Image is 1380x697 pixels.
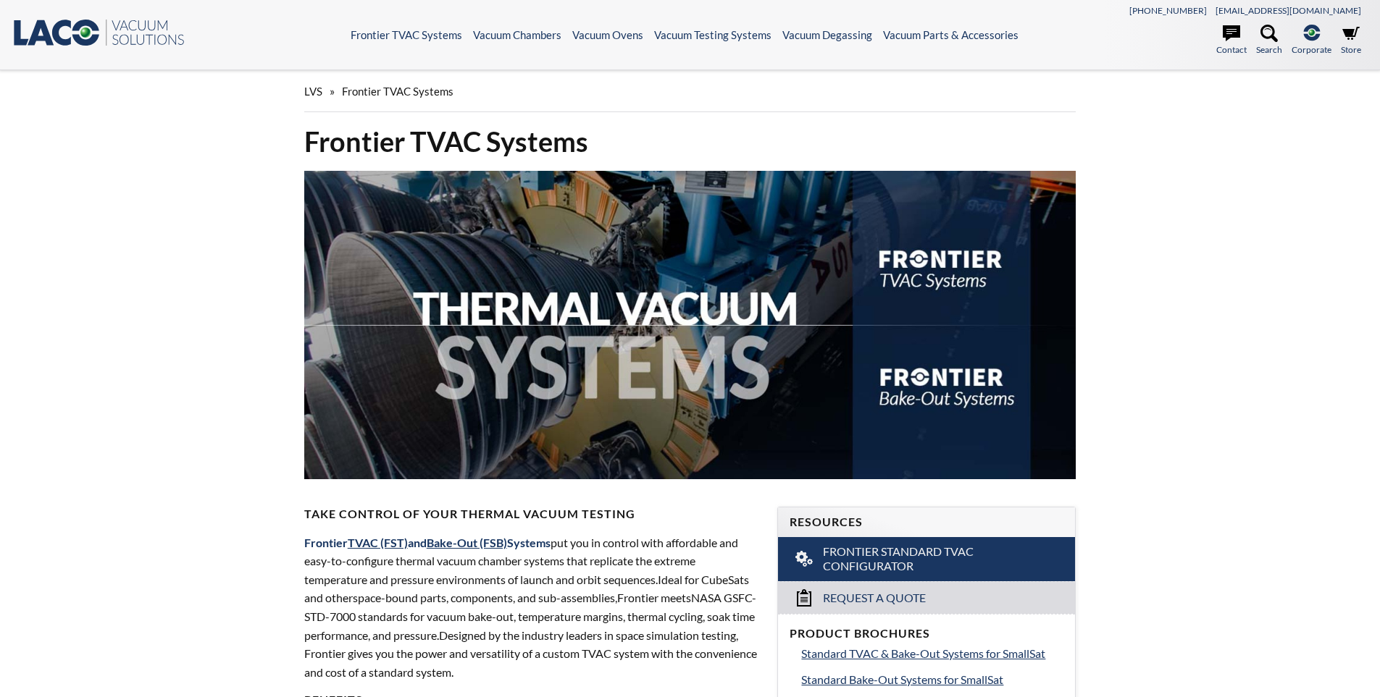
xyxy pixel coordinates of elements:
[304,591,756,641] span: NASA GSFC-STD-7000 standards for vacuum bake-out, temperature margins, thermal cycling, soak time...
[790,515,1063,530] h4: Resources
[1216,25,1247,56] a: Contact
[1129,5,1207,16] a: [PHONE_NUMBER]
[304,628,757,679] span: Designed by the industry leaders in space simulation testing, Frontier gives you the power and ve...
[473,28,561,41] a: Vacuum Chambers
[801,670,1063,689] a: Standard Bake-Out Systems for SmallSat
[801,644,1063,663] a: Standard TVAC & Bake-Out Systems for SmallSat
[304,124,1076,159] h1: Frontier TVAC Systems
[778,581,1075,614] a: Request a Quote
[572,28,643,41] a: Vacuum Ovens
[801,646,1045,660] span: Standard TVAC & Bake-Out Systems for SmallSat
[778,537,1075,582] a: Frontier Standard TVAC Configurator
[348,536,408,549] a: TVAC (FST)
[883,28,1019,41] a: Vacuum Parts & Accessories
[658,573,668,586] span: Id
[1216,5,1361,16] a: [EMAIL_ADDRESS][DOMAIN_NAME]
[427,536,507,549] a: Bake-Out (FSB)
[790,626,1063,641] h4: Product Brochures
[342,85,453,98] span: Frontier TVAC Systems
[1292,43,1331,56] span: Corporate
[1256,25,1282,56] a: Search
[304,85,322,98] span: LVS
[304,71,1076,112] div: »
[304,554,749,604] span: xtreme temperature and pressure environments of launch and orbit sequences. eal for CubeSats and ...
[782,28,872,41] a: Vacuum Degassing
[1341,25,1361,56] a: Store
[823,544,1032,575] span: Frontier Standard TVAC Configurator
[304,533,761,682] p: put you in control with affordable and easy-to-configure thermal vacuum chamber systems that repl...
[823,591,926,606] span: Request a Quote
[801,672,1003,686] span: Standard Bake-Out Systems for SmallSat
[353,591,617,604] span: space-bound parts, components, and sub-assemblies,
[304,507,761,522] h4: Take Control of Your Thermal Vacuum Testing
[654,28,771,41] a: Vacuum Testing Systems
[304,171,1076,479] img: Thermal Vacuum Systems header
[304,536,551,549] span: Frontier and Systems
[351,28,462,41] a: Frontier TVAC Systems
